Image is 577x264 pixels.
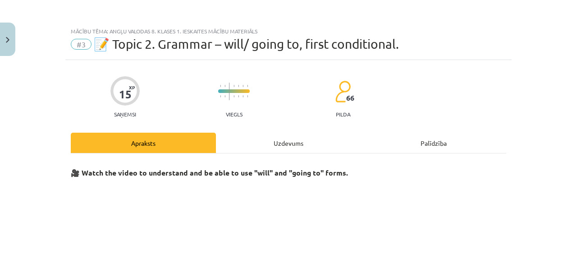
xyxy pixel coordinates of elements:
strong: 🎥 Watch the video to understand and be able to use "will" and "going to" forms. [71,168,348,177]
span: 66 [346,94,354,102]
p: Viegls [226,111,243,117]
span: 📝 Topic 2. Grammar – will/ going to, first conditional. [94,37,399,51]
img: icon-short-line-57e1e144782c952c97e751825c79c345078a6d821885a25fce030b3d8c18986b.svg [224,85,225,87]
img: icon-short-line-57e1e144782c952c97e751825c79c345078a6d821885a25fce030b3d8c18986b.svg [243,85,243,87]
img: icon-short-line-57e1e144782c952c97e751825c79c345078a6d821885a25fce030b3d8c18986b.svg [220,85,221,87]
img: icon-short-line-57e1e144782c952c97e751825c79c345078a6d821885a25fce030b3d8c18986b.svg [247,85,248,87]
span: #3 [71,39,92,50]
img: icon-close-lesson-0947bae3869378f0d4975bcd49f059093ad1ed9edebbc8119c70593378902aed.svg [6,37,9,43]
div: Apraksts [71,133,216,153]
img: icon-short-line-57e1e144782c952c97e751825c79c345078a6d821885a25fce030b3d8c18986b.svg [234,95,234,97]
img: icon-short-line-57e1e144782c952c97e751825c79c345078a6d821885a25fce030b3d8c18986b.svg [220,95,221,97]
img: icon-short-line-57e1e144782c952c97e751825c79c345078a6d821885a25fce030b3d8c18986b.svg [238,85,239,87]
img: icon-short-line-57e1e144782c952c97e751825c79c345078a6d821885a25fce030b3d8c18986b.svg [238,95,239,97]
img: icon-short-line-57e1e144782c952c97e751825c79c345078a6d821885a25fce030b3d8c18986b.svg [224,95,225,97]
div: Mācību tēma: Angļu valodas 8. klases 1. ieskaites mācību materiāls [71,28,506,34]
img: icon-long-line-d9ea69661e0d244f92f715978eff75569469978d946b2353a9bb055b3ed8787d.svg [229,83,230,100]
div: 15 [119,88,132,101]
div: Uzdevums [216,133,361,153]
p: pilda [336,111,350,117]
span: XP [129,85,135,90]
img: icon-short-line-57e1e144782c952c97e751825c79c345078a6d821885a25fce030b3d8c18986b.svg [247,95,248,97]
img: icon-short-line-57e1e144782c952c97e751825c79c345078a6d821885a25fce030b3d8c18986b.svg [234,85,234,87]
img: students-c634bb4e5e11cddfef0936a35e636f08e4e9abd3cc4e673bd6f9a4125e45ecb1.svg [335,80,351,103]
img: icon-short-line-57e1e144782c952c97e751825c79c345078a6d821885a25fce030b3d8c18986b.svg [243,95,243,97]
p: Saņemsi [110,111,140,117]
div: Palīdzība [361,133,506,153]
